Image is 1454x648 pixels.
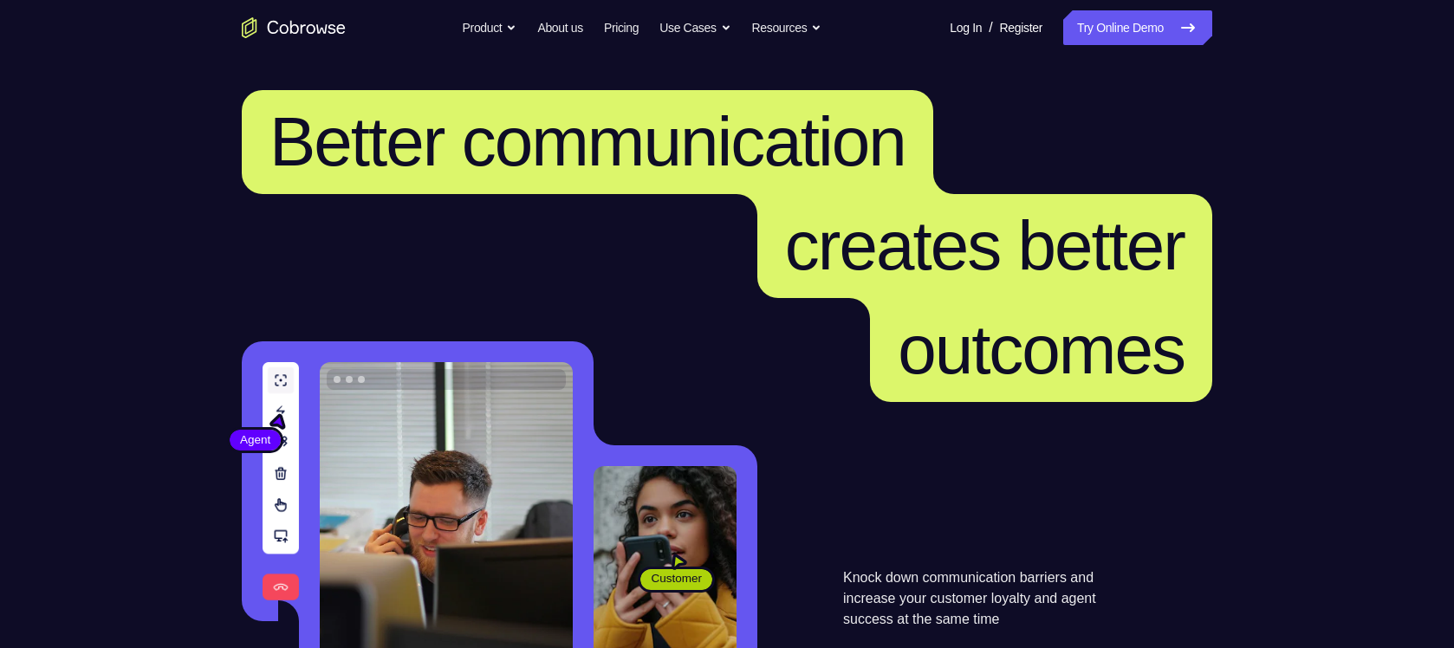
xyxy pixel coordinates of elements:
span: Better communication [269,103,906,180]
img: A series of tools used in co-browsing sessions [263,362,299,600]
button: Product [463,10,517,45]
a: Try Online Demo [1063,10,1212,45]
a: Go to the home page [242,17,346,38]
span: / [989,17,992,38]
p: Knock down communication barriers and increase your customer loyalty and agent success at the sam... [843,567,1126,630]
a: Register [1000,10,1042,45]
button: Resources [752,10,822,45]
span: Agent [230,431,281,449]
button: Use Cases [659,10,730,45]
a: Pricing [604,10,639,45]
span: outcomes [898,311,1185,388]
a: About us [537,10,582,45]
span: Customer [640,570,712,587]
a: Log In [950,10,982,45]
span: creates better [785,207,1185,284]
